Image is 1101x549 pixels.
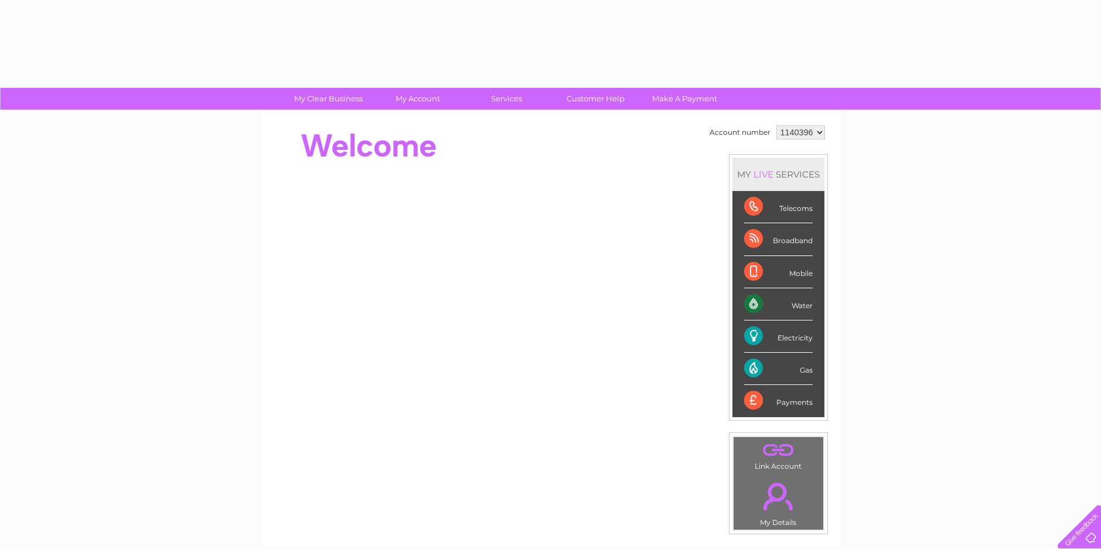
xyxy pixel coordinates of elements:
div: MY SERVICES [732,158,824,191]
div: Gas [744,353,813,385]
td: Link Account [733,437,824,473]
div: Broadband [744,223,813,255]
a: Services [458,88,555,110]
td: My Details [733,473,824,530]
a: My Clear Business [280,88,377,110]
div: Water [744,288,813,320]
a: Customer Help [547,88,644,110]
div: Electricity [744,320,813,353]
a: My Account [369,88,466,110]
a: . [737,440,820,461]
a: Make A Payment [636,88,733,110]
div: Mobile [744,256,813,288]
a: . [737,476,820,517]
div: Telecoms [744,191,813,223]
div: LIVE [751,169,776,180]
div: Payments [744,385,813,417]
td: Account number [707,122,773,142]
